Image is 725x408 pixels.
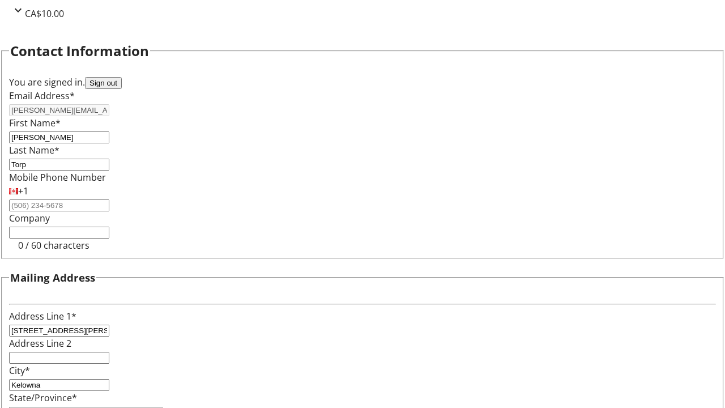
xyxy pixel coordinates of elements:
tr-character-limit: 0 / 60 characters [18,239,89,252]
label: Company [9,212,50,224]
input: (506) 234-5678 [9,199,109,211]
button: Sign out [85,77,122,89]
label: Address Line 1* [9,310,76,322]
label: First Name* [9,117,61,129]
input: City [9,379,109,391]
label: City* [9,364,30,377]
label: Last Name* [9,144,59,156]
div: You are signed in. [9,75,716,89]
h2: Contact Information [10,41,149,61]
label: Email Address* [9,90,75,102]
span: CA$10.00 [25,7,64,20]
label: Mobile Phone Number [9,171,106,184]
input: Address [9,325,109,337]
label: State/Province* [9,392,77,404]
h3: Mailing Address [10,270,95,286]
label: Address Line 2 [9,337,71,350]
